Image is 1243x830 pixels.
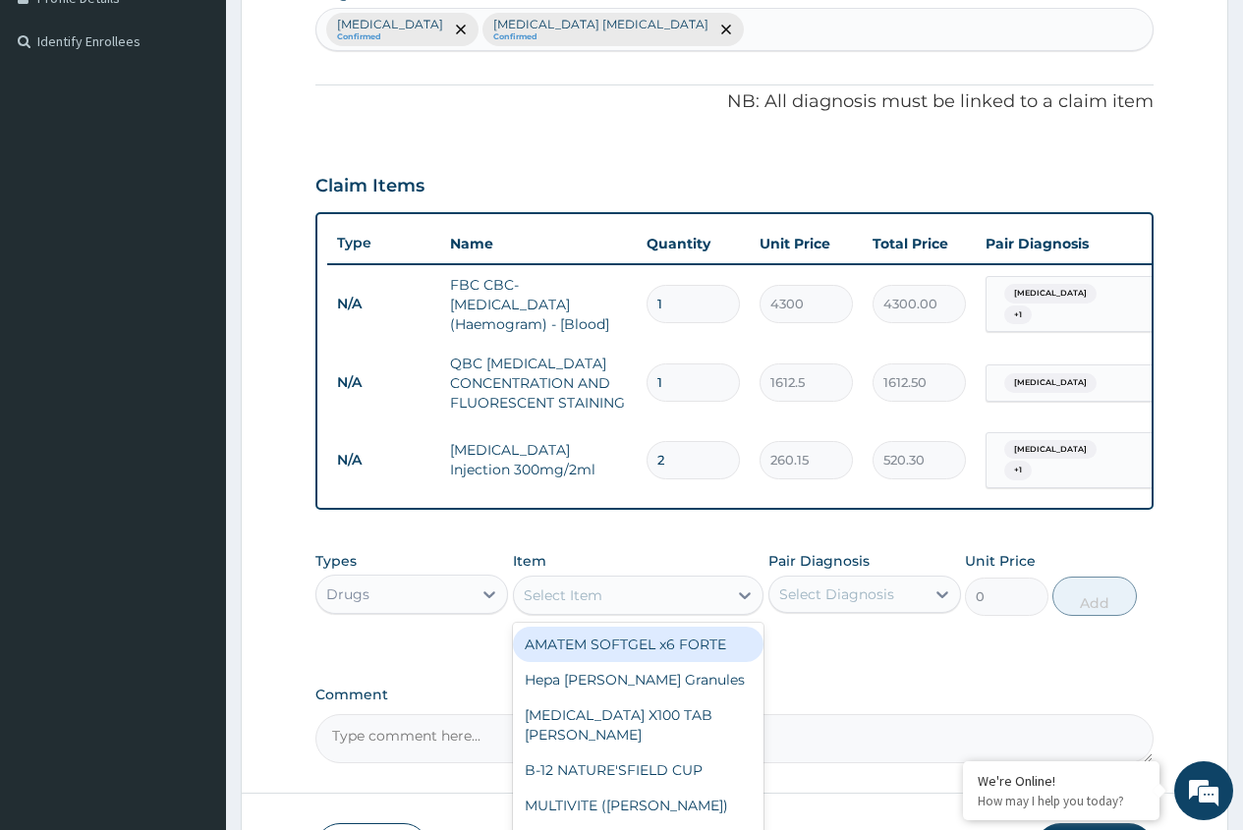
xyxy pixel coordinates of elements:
div: Chat with us now [102,110,330,136]
span: We're online! [114,248,271,446]
textarea: Type your message and hit 'Enter' [10,536,374,605]
p: [MEDICAL_DATA] [MEDICAL_DATA] [493,17,708,32]
span: [MEDICAL_DATA] [1004,373,1097,393]
div: Select Diagnosis [779,584,894,604]
span: [MEDICAL_DATA] [1004,440,1097,460]
p: NB: All diagnosis must be linked to a claim item [315,89,1154,115]
div: Hepa [PERSON_NAME] Granules [513,662,764,697]
p: [MEDICAL_DATA] [337,17,443,32]
small: Confirmed [493,32,708,42]
span: remove selection option [452,21,470,38]
div: AMATEM SOFTGEL x6 FORTE [513,627,764,662]
span: + 1 [1004,305,1032,325]
label: Types [315,553,357,570]
label: Item [513,551,546,571]
td: QBC [MEDICAL_DATA] CONCENTRATION AND FLUORESCENT STAINING [440,344,637,422]
label: Unit Price [965,551,1036,571]
th: Name [440,224,637,263]
th: Unit Price [750,224,863,263]
td: N/A [327,286,440,322]
label: Pair Diagnosis [768,551,870,571]
small: Confirmed [337,32,443,42]
span: + 1 [1004,461,1032,480]
span: remove selection option [717,21,735,38]
th: Quantity [637,224,750,263]
td: N/A [327,442,440,478]
label: Comment [315,687,1154,703]
th: Type [327,225,440,261]
div: We're Online! [978,772,1145,790]
th: Total Price [863,224,976,263]
div: Minimize live chat window [322,10,369,57]
div: MULTIVITE ([PERSON_NAME]) [513,788,764,823]
th: Pair Diagnosis [976,224,1192,263]
div: Select Item [524,585,602,605]
div: B-12 NATURE'SFIELD CUP [513,752,764,788]
h3: Claim Items [315,176,424,197]
div: [MEDICAL_DATA] X100 TAB [PERSON_NAME] [513,697,764,752]
img: d_794563401_company_1708531726252_794563401 [36,98,80,147]
td: FBC CBC-[MEDICAL_DATA] (Haemogram) - [Blood] [440,265,637,344]
div: Drugs [326,584,369,604]
span: [MEDICAL_DATA] [1004,284,1097,304]
td: [MEDICAL_DATA] Injection 300mg/2ml [440,430,637,489]
button: Add [1052,577,1136,616]
td: N/A [327,364,440,401]
p: How may I help you today? [978,793,1145,809]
